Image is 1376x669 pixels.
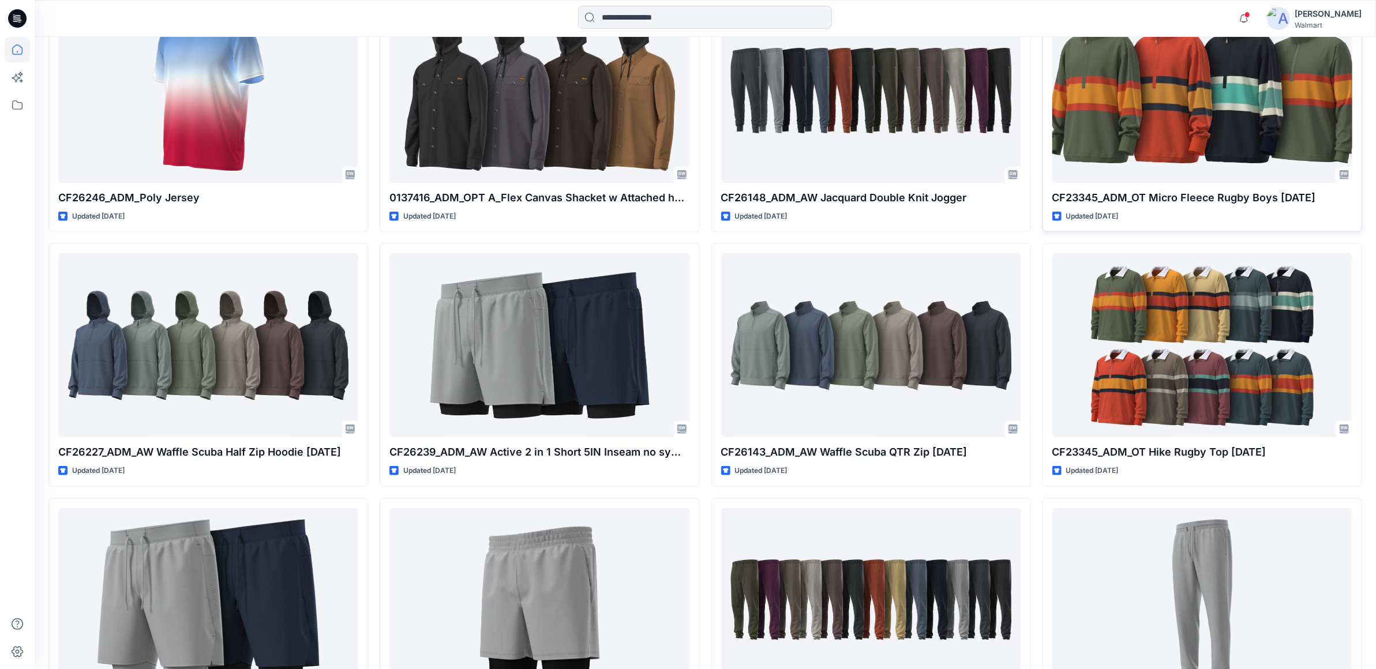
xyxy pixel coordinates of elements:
a: CF26227_ADM_AW Waffle Scuba Half Zip Hoodie 29SEP25 [58,253,358,437]
div: [PERSON_NAME] [1295,7,1362,21]
p: 0137416_ADM_OPT A_Flex Canvas Shacket w Attached hooded Fleece Bib [DATE] [389,190,689,206]
p: CF23345_ADM_OT Hike Rugby Top [DATE] [1052,444,1352,460]
p: Updated [DATE] [735,465,788,477]
p: Updated [DATE] [72,465,125,477]
p: Updated [DATE] [72,211,125,223]
p: CF26148_ADM_AW Jacquard Double Knit Jogger [721,190,1021,206]
a: CF23345_ADM_OT Hike Rugby Top 29SEP25 [1052,253,1352,437]
p: Updated [DATE] [403,465,456,477]
p: CF26239_ADM_AW Active 2 in 1 Short 5IN Inseam no symetry [389,444,689,460]
p: Updated [DATE] [735,211,788,223]
a: CF26239_ADM_AW Active 2 in 1 Short 5IN Inseam no symetry [389,253,689,437]
p: Updated [DATE] [1066,211,1119,223]
p: CF26246_ADM_Poly Jersey [58,190,358,206]
p: CF26227_ADM_AW Waffle Scuba Half Zip Hoodie [DATE] [58,444,358,460]
a: CF26143_ADM_AW Waffle Scuba QTR Zip 29SEP25 [721,253,1021,437]
p: CF26143_ADM_AW Waffle Scuba QTR Zip [DATE] [721,444,1021,460]
p: Updated [DATE] [403,211,456,223]
p: CF23345_ADM_OT Micro Fleece Rugby Boys [DATE] [1052,190,1352,206]
div: Walmart [1295,21,1362,29]
img: avatar [1267,7,1290,30]
p: Updated [DATE] [1066,465,1119,477]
